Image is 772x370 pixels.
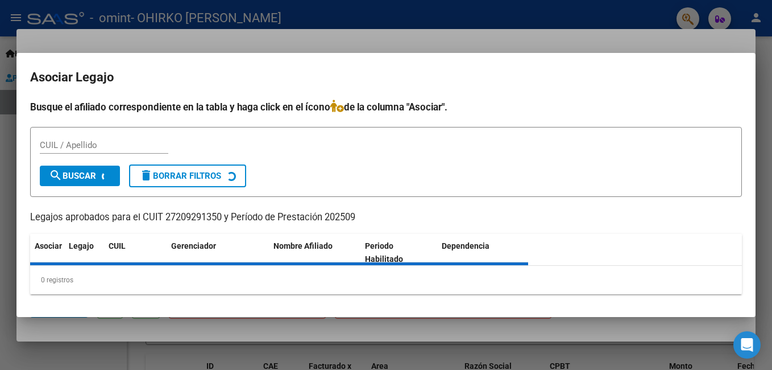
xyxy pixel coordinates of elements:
[139,171,221,181] span: Borrar Filtros
[30,211,742,225] p: Legajos aprobados para el CUIT 27209291350 y Período de Prestación 202509
[30,234,64,272] datatable-header-cell: Asociar
[49,171,96,181] span: Buscar
[442,241,489,250] span: Dependencia
[129,165,246,187] button: Borrar Filtros
[40,166,120,186] button: Buscar
[49,168,63,182] mat-icon: search
[64,234,104,272] datatable-header-cell: Legajo
[30,266,742,294] div: 0 registros
[109,241,126,250] span: CUIL
[30,100,742,114] h4: Busque el afiliado correspondiente en la tabla y haga click en el ícono de la columna "Asociar".
[104,234,167,272] datatable-header-cell: CUIL
[35,241,62,250] span: Asociar
[69,241,94,250] span: Legajo
[365,241,403,264] span: Periodo Habilitado
[167,234,269,272] datatable-header-cell: Gerenciador
[30,67,742,88] h2: Asociar Legajo
[733,331,761,359] div: Open Intercom Messenger
[273,241,333,250] span: Nombre Afiliado
[139,168,153,182] mat-icon: delete
[437,234,529,272] datatable-header-cell: Dependencia
[269,234,360,272] datatable-header-cell: Nombre Afiliado
[360,234,437,272] datatable-header-cell: Periodo Habilitado
[171,241,216,250] span: Gerenciador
